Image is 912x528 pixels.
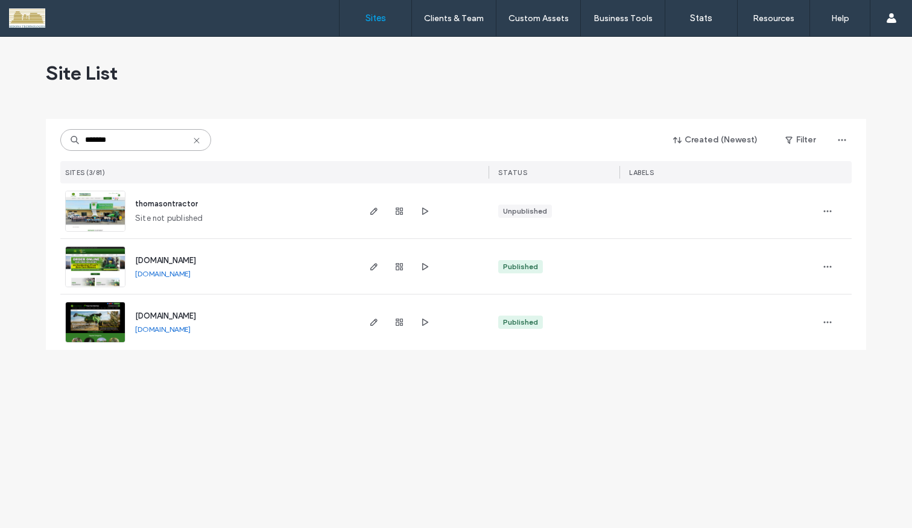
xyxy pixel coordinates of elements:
[773,130,828,150] button: Filter
[503,261,538,272] div: Published
[135,212,203,224] span: Site not published
[503,206,547,217] div: Unpublished
[753,13,794,24] label: Resources
[690,13,712,24] label: Stats
[629,168,654,177] span: LABELS
[503,317,538,328] div: Published
[135,199,198,208] a: thomasontractor
[508,13,569,24] label: Custom Assets
[46,61,118,85] span: Site List
[135,325,191,334] a: [DOMAIN_NAME]
[366,13,386,24] label: Sites
[831,13,849,24] label: Help
[65,168,105,177] span: SITES (3/81)
[27,8,52,19] span: Help
[135,256,196,265] a: [DOMAIN_NAME]
[498,168,527,177] span: STATUS
[663,130,768,150] button: Created (Newest)
[594,13,653,24] label: Business Tools
[135,269,191,278] a: [DOMAIN_NAME]
[424,13,484,24] label: Clients & Team
[135,311,196,320] a: [DOMAIN_NAME]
